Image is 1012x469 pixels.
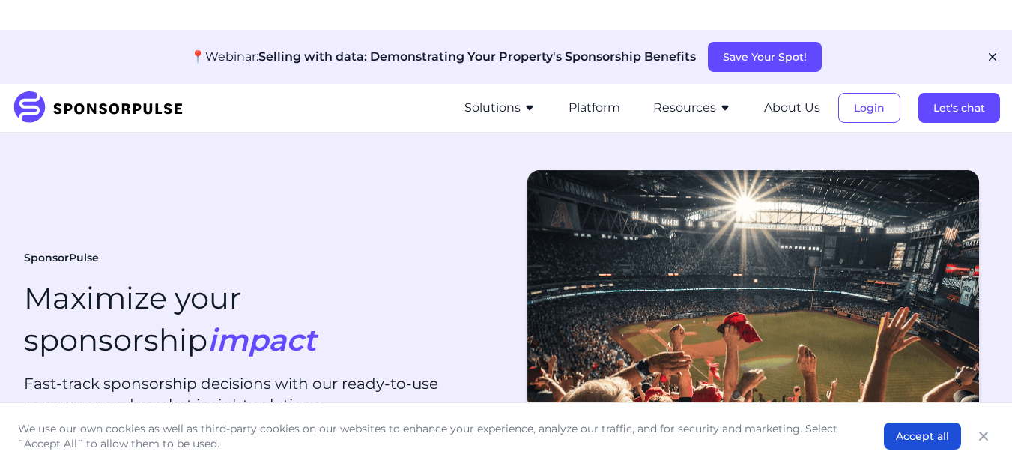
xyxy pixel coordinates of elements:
img: SponsorPulse [12,91,194,124]
span: Selling with data: Demonstrating Your Property's Sponsorship Benefits [258,49,696,64]
i: impact [207,321,316,358]
p: 📍Webinar: [190,48,696,66]
button: Save Your Spot! [708,42,822,72]
button: Platform [569,99,620,117]
a: About Us [764,101,820,115]
button: Accept all [884,423,961,450]
a: Login [838,101,900,115]
button: Solutions [464,99,536,117]
button: About Us [764,99,820,117]
p: We use our own cookies as well as third-party cookies on our websites to enhance your experience,... [18,421,854,451]
p: Fast-track sponsorship decisions with our ready-to-use consumer and market insight solutions [24,373,494,415]
button: Resources [653,99,731,117]
a: Platform [569,101,620,115]
a: Let's chat [918,101,1000,115]
button: Let's chat [918,93,1000,123]
a: Save Your Spot! [708,50,822,64]
h1: Maximize your sponsorship [24,277,316,361]
button: Close [973,426,994,447]
button: Login [838,93,900,123]
span: SponsorPulse [24,251,99,266]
